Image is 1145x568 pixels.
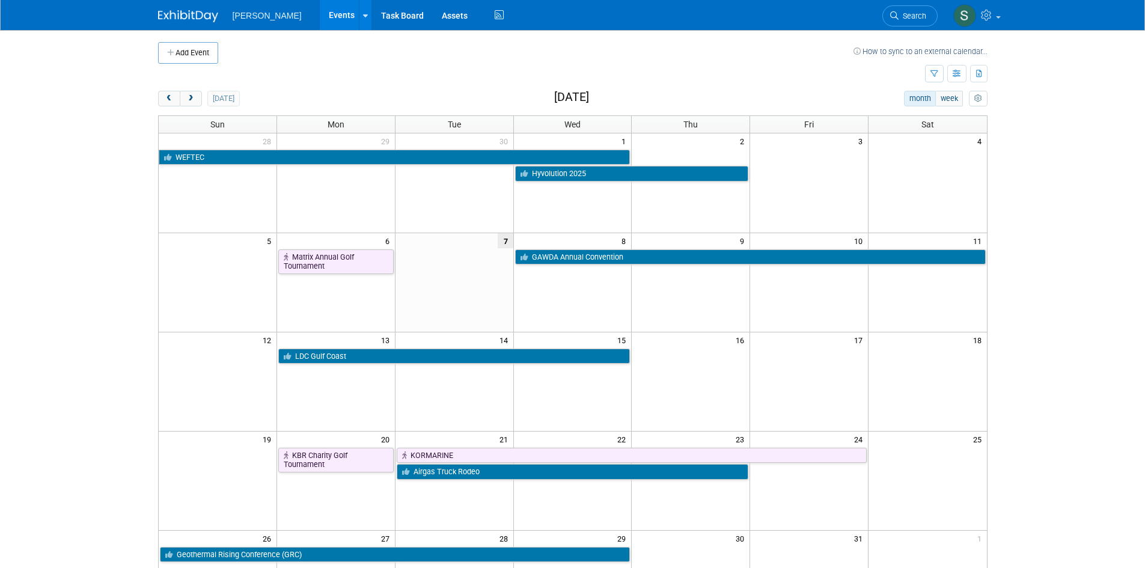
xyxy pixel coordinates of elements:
span: 22 [616,432,631,447]
span: 31 [853,531,868,546]
span: 19 [261,432,276,447]
button: prev [158,91,180,106]
span: 28 [261,133,276,148]
a: KORMARINE [397,448,867,463]
img: ExhibitDay [158,10,218,22]
a: LDC Gulf Coast [278,349,631,364]
span: 24 [853,432,868,447]
span: 11 [972,233,987,248]
span: 14 [498,332,513,347]
span: 29 [616,531,631,546]
button: next [180,91,202,106]
span: 6 [384,233,395,248]
span: Sat [921,120,934,129]
span: 4 [976,133,987,148]
button: myCustomButton [969,91,987,106]
span: 29 [380,133,395,148]
span: 28 [498,531,513,546]
span: 15 [616,332,631,347]
span: Wed [564,120,581,129]
span: 23 [734,432,750,447]
span: 7 [498,233,513,248]
span: Mon [328,120,344,129]
span: 1 [976,531,987,546]
span: 27 [380,531,395,546]
a: Search [882,5,938,26]
button: month [904,91,936,106]
span: 21 [498,432,513,447]
span: 10 [853,233,868,248]
span: 17 [853,332,868,347]
a: GAWDA Annual Convention [515,249,986,265]
span: Tue [448,120,461,129]
button: Add Event [158,42,218,64]
span: Fri [804,120,814,129]
span: Thu [683,120,698,129]
a: Hyvolution 2025 [515,166,749,182]
img: Skye Tuinei [953,4,976,27]
span: 18 [972,332,987,347]
span: 8 [620,233,631,248]
span: 12 [261,332,276,347]
a: Airgas Truck Rodeo [397,464,749,480]
a: How to sync to an external calendar... [853,47,988,56]
span: 1 [620,133,631,148]
span: 20 [380,432,395,447]
span: [PERSON_NAME] [233,11,302,20]
a: KBR Charity Golf Tournament [278,448,394,472]
span: 2 [739,133,750,148]
span: 9 [739,233,750,248]
a: Geothermal Rising Conference (GRC) [160,547,631,563]
span: 3 [857,133,868,148]
button: week [935,91,963,106]
span: 16 [734,332,750,347]
span: 26 [261,531,276,546]
h2: [DATE] [554,91,589,104]
span: 25 [972,432,987,447]
a: WEFTEC [159,150,631,165]
span: Search [899,11,926,20]
span: 13 [380,332,395,347]
a: Matrix Annual Golf Tournament [278,249,394,274]
span: Sun [210,120,225,129]
i: Personalize Calendar [974,95,982,103]
button: [DATE] [207,91,239,106]
span: 30 [498,133,513,148]
span: 30 [734,531,750,546]
span: 5 [266,233,276,248]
